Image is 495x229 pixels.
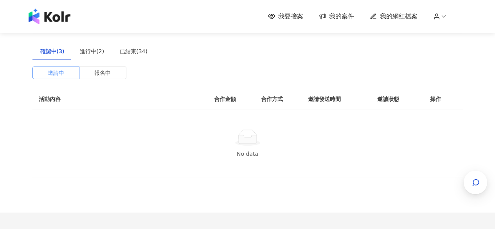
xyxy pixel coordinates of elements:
th: 合作金額 [208,88,255,110]
th: 邀請狀態 [371,88,423,110]
span: 報名中 [94,67,111,79]
div: No data [42,150,454,158]
th: 操作 [424,88,463,110]
div: 確認中(3) [40,47,65,56]
span: 我要接案 [278,12,303,21]
img: logo [29,9,70,24]
th: 合作方式 [255,88,302,110]
span: 邀請中 [48,67,64,79]
a: 我的案件 [319,12,354,21]
div: 已結束(34) [120,47,148,56]
span: 我的案件 [329,12,354,21]
a: 我要接案 [268,12,303,21]
div: 進行中(2) [80,47,104,56]
span: 我的網紅檔案 [380,12,418,21]
a: 我的網紅檔案 [370,12,418,21]
th: 活動內容 [32,88,189,110]
th: 邀請發送時間 [302,88,371,110]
